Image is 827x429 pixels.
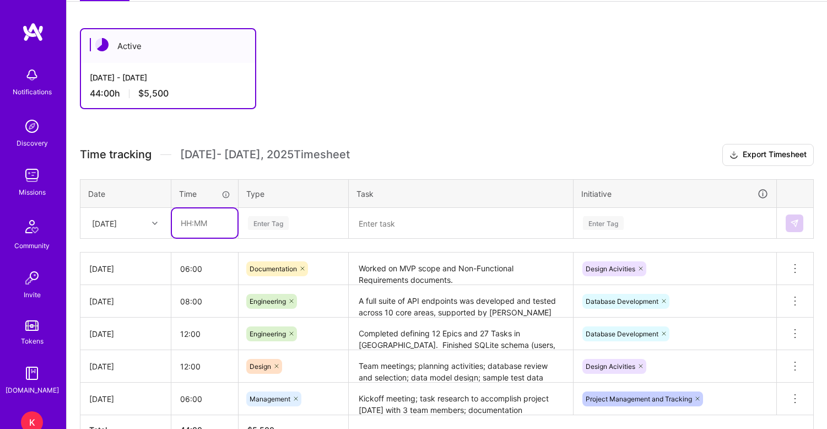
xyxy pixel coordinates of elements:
[80,179,171,208] th: Date
[21,164,43,186] img: teamwork
[581,187,769,200] div: Initiative
[92,217,117,229] div: [DATE]
[17,137,48,149] div: Discovery
[349,179,574,208] th: Task
[25,320,39,331] img: tokens
[250,297,286,305] span: Engineering
[138,88,169,99] span: $5,500
[180,148,350,162] span: [DATE] - [DATE] , 2025 Timesheet
[239,179,349,208] th: Type
[90,72,246,83] div: [DATE] - [DATE]
[722,144,814,166] button: Export Timesheet
[89,263,162,275] div: [DATE]
[90,88,246,99] div: 44:00 h
[250,330,286,338] span: Engineering
[350,319,572,349] textarea: Completed defining 12 Epics and 27 Tasks in [GEOGRAPHIC_DATA]. Finished SQLite schema (users, ven...
[80,148,152,162] span: Time tracking
[19,186,46,198] div: Missions
[586,330,658,338] span: Database Development
[89,393,162,405] div: [DATE]
[171,319,238,348] input: HH:MM
[586,265,635,273] span: Design Acivities
[171,287,238,316] input: HH:MM
[21,335,44,347] div: Tokens
[790,219,799,228] img: Submit
[250,265,297,273] span: Documentation
[13,86,52,98] div: Notifications
[586,297,658,305] span: Database Development
[586,362,635,371] span: Design Acivities
[350,351,572,382] textarea: Team meetings; planning activities; database review and selection; data model design; sample test...
[152,221,158,226] i: icon Chevron
[171,384,238,414] input: HH:MM
[89,361,162,372] div: [DATE]
[19,213,45,240] img: Community
[89,328,162,340] div: [DATE]
[21,362,43,384] img: guide book
[179,188,230,200] div: Time
[24,289,41,301] div: Invite
[171,254,238,283] input: HH:MM
[6,384,59,396] div: [DOMAIN_NAME]
[729,149,738,161] i: icon Download
[583,214,624,232] div: Enter Tag
[250,362,271,371] span: Design
[250,395,290,403] span: Management
[22,22,44,42] img: logo
[89,296,162,307] div: [DATE]
[21,115,43,137] img: discovery
[95,38,109,51] img: Active
[350,254,572,284] textarea: Worked on MVP scope and Non-Functional Requirements documents.
[171,352,238,381] input: HH:MM
[14,240,50,251] div: Community
[586,395,692,403] span: Project Management and Tracking
[21,267,43,289] img: Invite
[350,286,572,317] textarea: A full suite of API endpoints was developed and tested across 10 core areas, supported by [PERSON...
[350,384,572,414] textarea: Kickoff meeting; task research to accomplish project [DATE] with 3 team members; documentation
[248,214,289,232] div: Enter Tag
[21,64,43,86] img: bell
[172,208,237,238] input: HH:MM
[81,29,255,63] div: Active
